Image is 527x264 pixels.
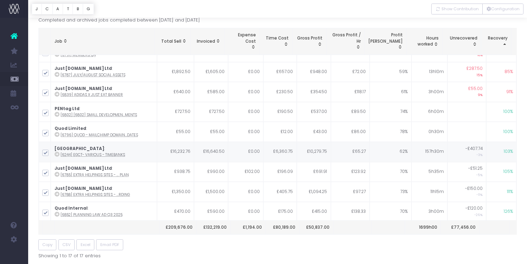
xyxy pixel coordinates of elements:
[412,202,447,222] td: 3h00m
[61,152,125,157] abbr: [6244] EGCT- Various - Timebanks
[61,72,125,78] abbr: [6787] July/August Social Assets
[55,86,112,91] strong: Just [DOMAIN_NAME] Ltd
[370,122,412,142] td: 78%
[412,62,447,82] td: 13h10m
[365,28,407,55] th: Profit Margin: activate to sort column ascending
[58,239,75,250] button: CSV
[228,202,263,222] td: £0.00
[331,82,370,102] td: £118.17
[443,28,481,55] th: Example 1: under servicedTotal Sell = £4500Invoiced = £4000Unrecovered = £500Example 2: over serv...
[194,162,228,182] td: £990.00
[42,242,52,248] span: Copy
[157,142,194,162] td: £16,232.76
[441,221,479,234] th: £77,456.00
[468,166,483,172] span: -£51.25
[476,151,483,157] small: -3%
[466,66,483,72] span: £287.50
[96,239,123,250] button: Email PDF
[73,4,83,14] button: B
[331,142,370,162] td: £65.27
[431,4,483,14] button: Show Contribution
[412,142,447,162] td: 157h30m
[51,82,157,102] td: :
[482,4,523,14] button: Configuration
[263,162,297,182] td: £196.09
[263,82,297,102] td: £230.50
[100,242,119,248] span: Email PDF
[263,142,297,162] td: £6,360.75
[331,182,370,202] td: £97.27
[297,62,331,82] td: £948.00
[63,4,73,14] button: T
[370,82,412,102] td: 61%
[191,28,225,55] th: Invoiced: activate to sort column ascending
[476,172,483,177] small: -5%
[465,205,483,212] span: -£120.00
[504,69,513,75] span: 85%
[38,17,200,24] span: Completed and archived jobs completed between [DATE] and [DATE]
[468,86,483,92] span: £55.00
[297,202,331,222] td: £415.00
[157,62,194,82] td: £1,892.50
[503,129,513,135] span: 100%
[228,62,263,82] td: £0.00
[297,122,331,142] td: £43.00
[51,102,157,122] td: :
[55,126,86,131] strong: Quod Limited
[481,28,511,55] th: Recovery: activate to sort column descending
[55,166,112,171] strong: Just [DOMAIN_NAME] Ltd
[83,4,94,14] button: G
[503,169,513,175] span: 105%
[76,239,94,250] button: Excel
[231,221,266,234] th: £1,194.00
[370,182,412,202] td: 73%
[331,162,370,182] td: £123.92
[506,89,513,95] span: 91%
[410,35,439,48] div: Hours worked
[9,250,19,260] img: images/default_profile_image.png
[507,189,513,195] span: 111%
[370,142,412,162] td: 62%
[228,102,263,122] td: £0.00
[55,66,112,71] strong: Just [DOMAIN_NAME] Ltd
[157,202,194,222] td: £470.00
[55,146,104,151] strong: [GEOGRAPHIC_DATA]
[42,4,53,14] button: C
[465,186,483,192] span: -£150.00
[52,4,63,14] button: A
[157,182,194,202] td: £1,350.00
[465,146,483,152] span: -£407.74
[330,32,360,44] span: Gross Profit / Hr
[441,6,479,12] span: Show Contribution
[196,221,231,234] th: £132,219.00
[478,91,483,97] small: 9%
[32,4,42,14] button: J
[55,38,150,45] div: Job
[297,102,331,122] td: £537.00
[51,122,157,142] td: :
[61,112,137,118] abbr: [6802] [6802] Small development adjustments
[299,221,333,234] th: £50,837.00
[266,35,289,42] span: Time Cost
[412,102,447,122] td: 6h00m
[55,106,80,112] strong: PENtag Ltd
[263,182,297,202] td: £405.75
[51,182,157,202] td: :
[407,28,443,55] th: Hours worked: activate to sort column ascending
[154,28,191,55] th: Total Sell: activate to sort column ascending
[477,72,483,77] small: 15%
[157,162,194,182] td: £938.75
[38,250,517,259] div: Showing 1 to 17 of 17 entries
[51,142,157,162] td: :
[38,239,57,250] button: Copy
[194,182,228,202] td: £1,500.00
[503,109,513,115] span: 100%
[61,52,96,58] abbr: [6791] Members Q4
[260,28,293,55] th: Time Cost: activate to sort column ascending
[450,35,477,42] span: Unrecovered
[228,32,256,44] span: Expense Cost
[61,212,123,217] abbr: [6852] Planning Law Ad Q3 2025
[157,122,194,142] td: £55.00
[504,209,513,215] span: 126%
[263,62,297,82] td: £657.00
